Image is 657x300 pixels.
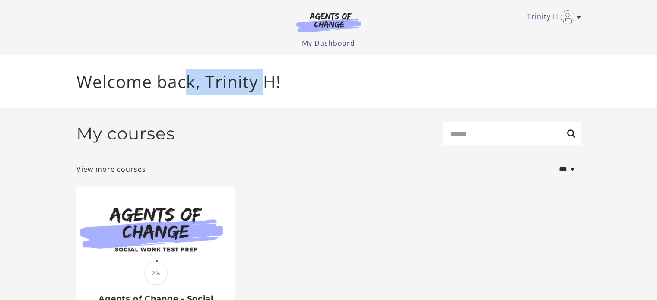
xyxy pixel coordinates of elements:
[287,12,370,32] img: Agents of Change Logo
[76,123,175,144] h2: My courses
[76,164,146,174] a: View more courses
[302,38,355,48] a: My Dashboard
[527,10,577,24] a: Toggle menu
[76,69,581,95] p: Welcome back, Trinity H!
[144,262,168,285] span: 2%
